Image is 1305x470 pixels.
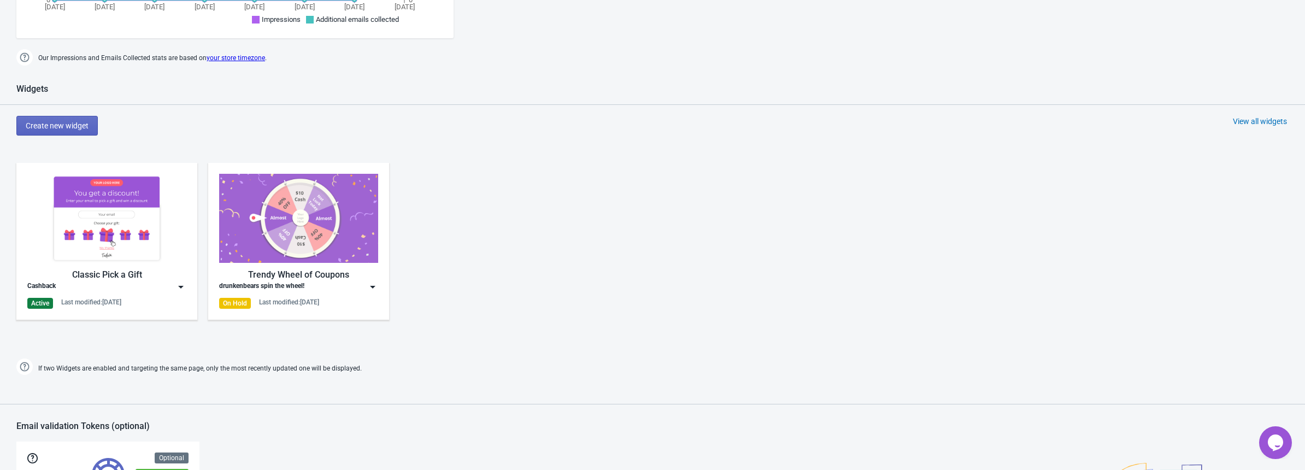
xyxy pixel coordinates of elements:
[262,15,301,23] span: Impressions
[395,3,415,11] tspan: [DATE]
[16,116,98,136] button: Create new widget
[27,174,186,263] img: gift_game.jpg
[316,15,399,23] span: Additional emails collected
[27,281,56,292] div: Cashback
[61,298,121,307] div: Last modified: [DATE]
[1233,116,1287,127] div: View all widgets
[219,174,378,263] img: trendy_game.png
[16,49,33,66] img: help.png
[27,268,186,281] div: Classic Pick a Gift
[219,281,304,292] div: drunkenbears spin the wheel!
[1259,426,1294,459] iframe: chat widget
[195,3,215,11] tspan: [DATE]
[16,359,33,375] img: help.png
[344,3,365,11] tspan: [DATE]
[26,121,89,130] span: Create new widget
[367,281,378,292] img: dropdown.png
[45,3,65,11] tspan: [DATE]
[219,268,378,281] div: Trendy Wheel of Coupons
[219,298,251,309] div: On Hold
[38,49,267,67] span: Our Impressions and Emails Collected stats are based on .
[95,3,115,11] tspan: [DATE]
[175,281,186,292] img: dropdown.png
[155,453,189,463] div: Optional
[295,3,315,11] tspan: [DATE]
[244,3,264,11] tspan: [DATE]
[207,54,265,62] a: your store timezone
[144,3,164,11] tspan: [DATE]
[38,360,362,378] span: If two Widgets are enabled and targeting the same page, only the most recently updated one will b...
[259,298,319,307] div: Last modified: [DATE]
[27,298,53,309] div: Active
